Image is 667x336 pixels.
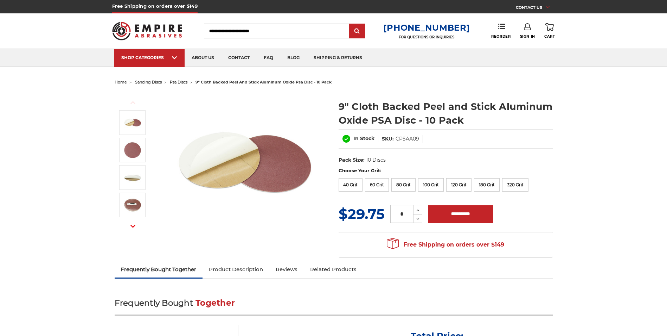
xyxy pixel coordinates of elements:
[491,34,511,39] span: Reorder
[124,95,141,110] button: Previous
[350,24,364,38] input: Submit
[175,92,315,233] img: 9 inch Aluminum Oxide PSA Sanding Disc with Cloth Backing
[185,49,221,67] a: about us
[124,219,141,234] button: Next
[491,23,511,38] a: Reorder
[115,80,127,85] a: home
[544,34,555,39] span: Cart
[304,262,363,277] a: Related Products
[280,49,307,67] a: blog
[115,298,193,308] span: Frequently Bought
[339,156,365,164] dt: Pack Size:
[544,23,555,39] a: Cart
[366,156,386,164] dd: 10 Discs
[516,4,555,13] a: CONTACT US
[195,80,332,85] span: 9" cloth backed peel and stick aluminum oxide psa disc - 10 pack
[195,298,235,308] span: Together
[339,205,385,223] span: $29.75
[124,141,141,159] img: peel and stick psa aluminum oxide disc
[269,262,304,277] a: Reviews
[383,35,470,39] p: FOR QUESTIONS OR INQUIRIES
[257,49,280,67] a: faq
[339,167,553,174] label: Choose Your Grit:
[387,238,504,252] span: Free Shipping on orders over $149
[124,169,141,186] img: sticky backed sanding disc
[221,49,257,67] a: contact
[353,135,374,142] span: In Stock
[121,55,178,60] div: SHOP CATEGORIES
[396,135,419,143] dd: CPSAA09
[339,100,553,127] h1: 9" Cloth Backed Peel and Stick Aluminum Oxide PSA Disc - 10 Pack
[520,34,535,39] span: Sign In
[383,23,470,33] a: [PHONE_NUMBER]
[115,262,203,277] a: Frequently Bought Together
[170,80,187,85] a: psa discs
[307,49,369,67] a: shipping & returns
[203,262,269,277] a: Product Description
[382,135,394,143] dt: SKU:
[124,114,141,131] img: 9 inch Aluminum Oxide PSA Sanding Disc with Cloth Backing
[112,17,182,45] img: Empire Abrasives
[135,80,162,85] a: sanding discs
[124,196,141,214] img: clothed backed AOX PSA - 10 Pack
